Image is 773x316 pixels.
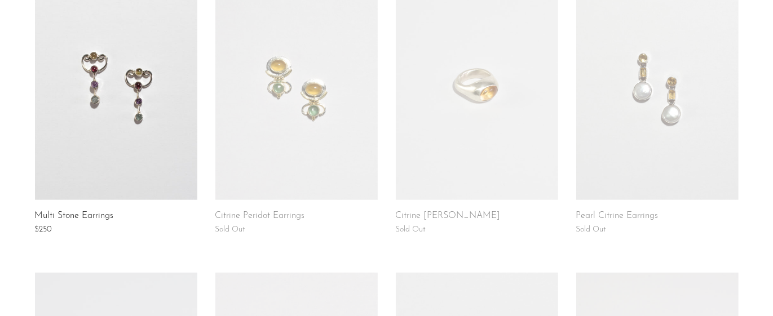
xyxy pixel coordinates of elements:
a: Citrine [PERSON_NAME] [396,211,501,221]
a: Pearl Citrine Earrings [576,211,659,221]
a: Citrine Peridot Earrings [215,211,305,221]
span: Sold Out [215,225,246,234]
span: $250 [35,225,52,234]
span: Sold Out [396,225,426,234]
a: Multi Stone Earrings [35,211,114,221]
span: Sold Out [576,225,607,234]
